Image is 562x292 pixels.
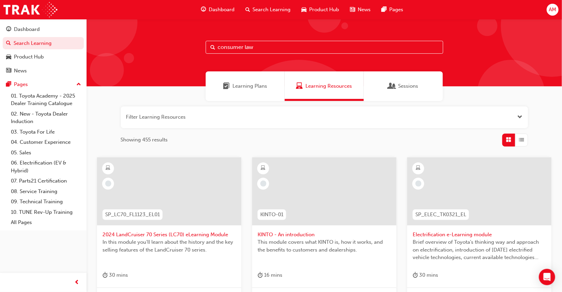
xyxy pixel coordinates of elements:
span: SP_ELEC_TK0321_EL [415,211,466,219]
span: Product Hub [310,6,339,14]
a: 06. Electrification (EV & Hybrid) [8,158,84,176]
span: Brief overview of Toyota’s thinking way and approach on electrification, introduction of [DATE] e... [413,238,546,261]
span: news-icon [350,5,355,14]
span: In this module you'll learn about the history and the key selling features of the LandCruiser 70 ... [102,238,236,254]
div: News [14,67,27,75]
a: 07. Parts21 Certification [8,176,84,186]
span: AM [549,6,556,14]
span: learningRecordVerb_NONE-icon [105,181,111,187]
button: Pages [3,78,84,91]
span: learningRecordVerb_NONE-icon [415,181,421,187]
span: search-icon [6,40,11,47]
a: 02. New - Toyota Dealer Induction [8,109,84,127]
div: Dashboard [14,25,40,33]
span: Learning Resources [306,82,352,90]
span: List [519,136,524,144]
span: Pages [390,6,404,14]
a: Learning PlansLearning Plans [206,71,285,101]
a: 04. Customer Experience [8,137,84,148]
span: guage-icon [201,5,206,14]
span: learningResourceType_ELEARNING-icon [106,164,111,173]
span: SP_LC70_FL1123_EL01 [105,211,160,219]
span: pages-icon [6,82,11,88]
a: SessionsSessions [364,71,443,101]
div: Product Hub [14,53,44,61]
span: duration-icon [413,271,418,279]
div: Pages [14,81,28,88]
a: 10. TUNE Rev-Up Training [8,207,84,218]
img: Trak [3,2,57,17]
span: Sessions [389,82,395,90]
button: DashboardSearch LearningProduct HubNews [3,22,84,78]
span: Search Learning [253,6,291,14]
a: news-iconNews [345,3,376,17]
span: Grid [506,136,511,144]
a: guage-iconDashboard [195,3,240,17]
span: guage-icon [6,27,11,33]
a: 09. Technical Training [8,196,84,207]
span: learningResourceType_ELEARNING-icon [261,164,266,173]
div: 30 mins [102,271,128,279]
span: News [358,6,371,14]
span: prev-icon [75,278,80,287]
a: 05. Sales [8,148,84,158]
a: 08. Service Training [8,186,84,197]
span: learningRecordVerb_NONE-icon [260,181,266,187]
a: Search Learning [3,37,84,50]
span: 2024 LandCruiser 70 Series (LC70) eLearning Module [102,231,236,239]
a: Learning ResourcesLearning Resources [285,71,364,101]
span: Learning Plans [232,82,267,90]
span: pages-icon [382,5,387,14]
button: Open the filter [518,113,523,121]
a: Dashboard [3,23,84,36]
span: news-icon [6,68,11,74]
span: car-icon [6,54,11,60]
span: duration-icon [258,271,263,279]
span: learningResourceType_ELEARNING-icon [416,164,421,173]
span: Search [211,44,216,51]
span: car-icon [302,5,307,14]
span: Showing 455 results [121,136,168,144]
span: Learning Resources [296,82,303,90]
span: Dashboard [209,6,235,14]
span: duration-icon [102,271,108,279]
a: 03. Toyota For Life [8,127,84,137]
a: search-iconSearch Learning [240,3,296,17]
a: All Pages [8,217,84,228]
span: up-icon [76,80,81,89]
a: car-iconProduct Hub [296,3,345,17]
div: 16 mins [258,271,282,279]
div: 30 mins [413,271,438,279]
span: Electrification e-Learning module [413,231,546,239]
span: search-icon [245,5,250,14]
div: Open Intercom Messenger [539,269,555,285]
span: Learning Plans [223,82,230,90]
span: KINTO-01 [260,211,283,219]
a: 01. Toyota Academy - 2025 Dealer Training Catalogue [8,91,84,109]
span: KINTO - An introduction [258,231,391,239]
button: AM [547,4,559,16]
a: pages-iconPages [376,3,409,17]
span: Sessions [398,82,418,90]
a: News [3,65,84,77]
a: Product Hub [3,51,84,63]
span: This module covers what KINTO is, how it works, and the benefits to customers and dealerships. [258,238,391,254]
input: Search... [206,41,443,54]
